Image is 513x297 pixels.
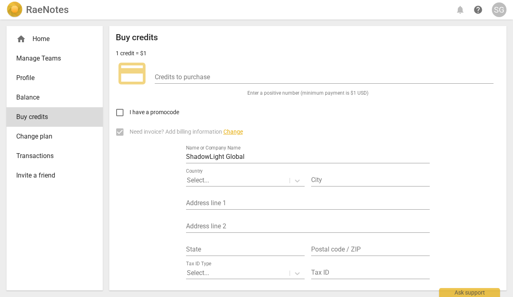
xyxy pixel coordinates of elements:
a: Balance [6,88,103,107]
a: Profile [6,68,103,88]
h2: Buy credits [116,33,158,43]
span: Change [223,128,243,135]
p: Select... [187,268,209,277]
span: Profile [16,73,87,83]
span: Enter a positive number (minimum payment is $1 USD) [247,90,368,97]
span: Balance [16,93,87,102]
div: Home [16,34,87,44]
button: SG [492,2,507,17]
span: help [473,5,483,15]
span: home [16,34,26,44]
label: Country [186,169,203,173]
span: Invite a friend [16,171,87,180]
span: Transactions [16,151,87,161]
span: I have a promocode [130,108,179,117]
img: Logo [6,2,23,18]
a: Change plan [6,127,103,146]
a: Manage Teams [6,49,103,68]
span: Change plan [16,132,87,141]
a: LogoRaeNotes [6,2,69,18]
span: Buy credits [16,112,87,122]
p: Select... [187,176,209,185]
a: Transactions [6,146,103,166]
label: Name or Company Name [186,145,240,150]
label: Tax ID Type [186,261,211,266]
a: Help [471,2,485,17]
a: Buy credits [6,107,103,127]
div: Home [6,29,103,49]
span: Manage Teams [16,54,87,63]
span: credit_card [116,57,148,90]
h2: RaeNotes [26,4,69,15]
span: Need invoice? Add billing information [130,128,243,136]
p: 1 credit = $1 [116,49,147,58]
a: Invite a friend [6,166,103,185]
div: Ask support [439,288,500,297]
